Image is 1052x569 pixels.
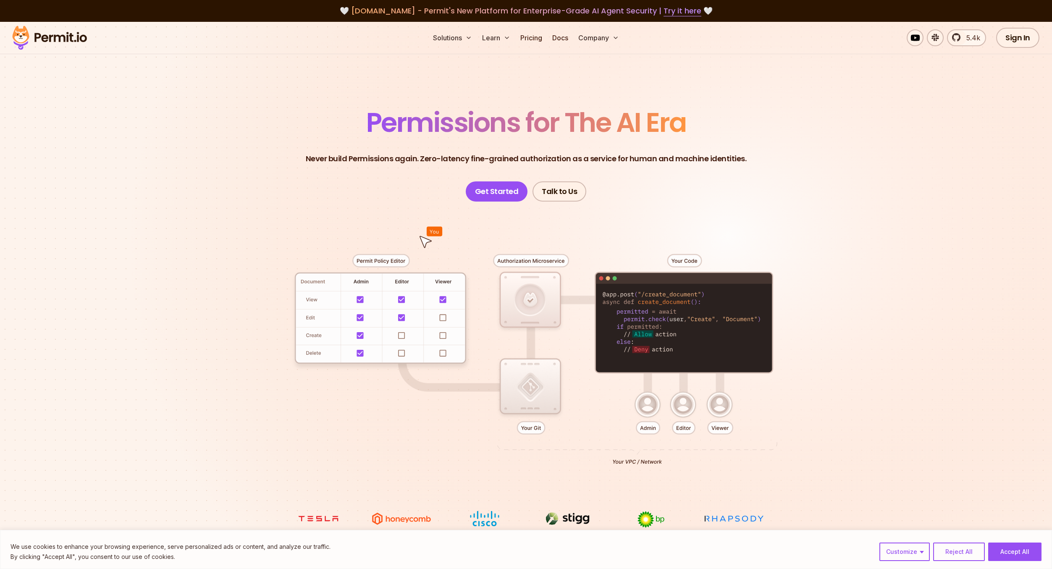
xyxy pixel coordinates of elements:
[10,542,331,552] p: We use cookies to enhance your browsing experience, serve personalized ads or content, and analyz...
[430,29,475,46] button: Solutions
[8,24,91,52] img: Permit logo
[988,543,1042,561] button: Accept All
[533,181,586,202] a: Talk to Us
[961,33,980,43] span: 5.4k
[664,5,701,16] a: Try it here
[517,29,546,46] a: Pricing
[947,29,986,46] a: 5.4k
[20,5,1032,17] div: 🤍 🤍
[287,511,350,527] img: tesla
[879,543,930,561] button: Customize
[619,511,682,528] img: bp
[10,552,331,562] p: By clicking "Accept All", you consent to our use of cookies.
[933,543,985,561] button: Reject All
[453,511,516,527] img: Cisco
[306,153,747,165] p: Never build Permissions again. Zero-latency fine-grained authorization as a service for human and...
[366,104,686,141] span: Permissions for The AI Era
[370,511,433,527] img: Honeycomb
[479,29,514,46] button: Learn
[351,5,701,16] span: [DOMAIN_NAME] - Permit's New Platform for Enterprise-Grade AI Agent Security |
[703,511,766,527] img: Rhapsody Health
[575,29,622,46] button: Company
[536,511,599,527] img: Stigg
[549,29,572,46] a: Docs
[996,28,1039,48] a: Sign In
[466,181,528,202] a: Get Started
